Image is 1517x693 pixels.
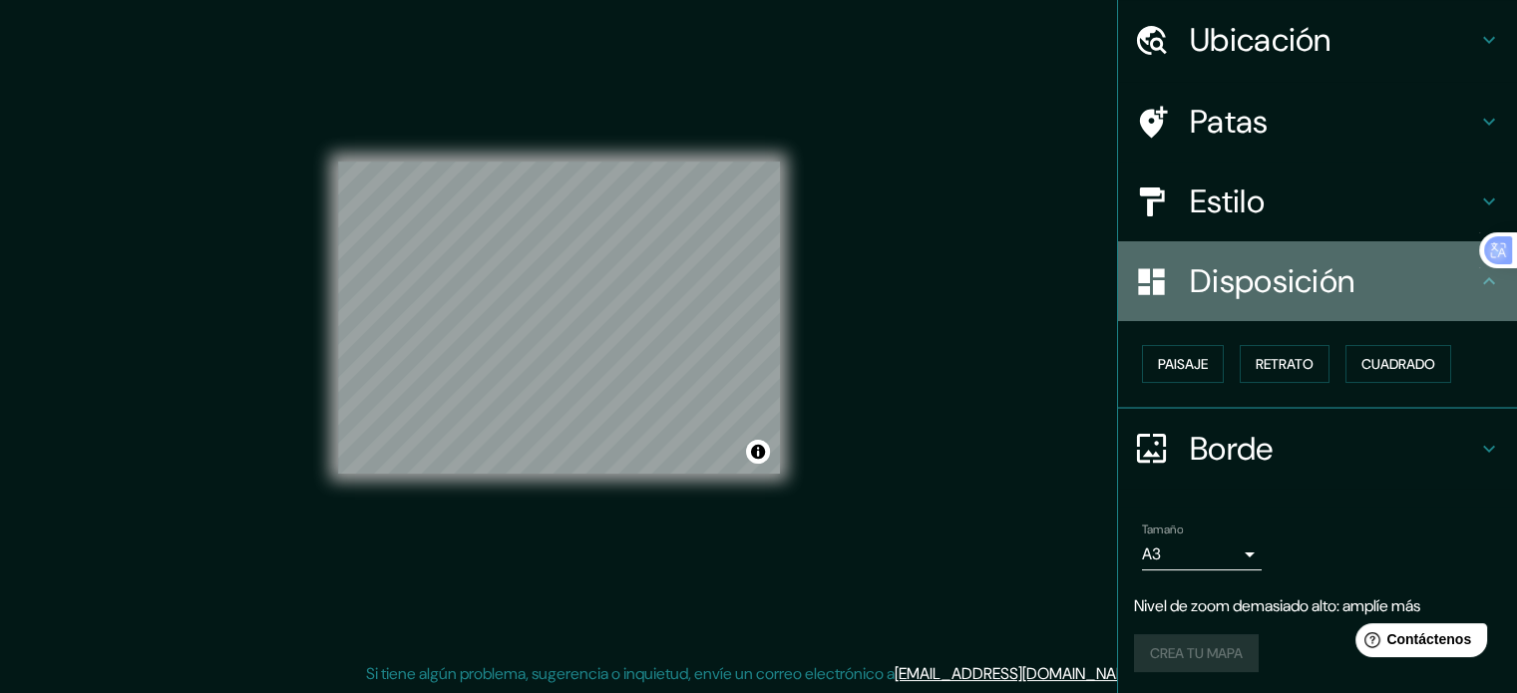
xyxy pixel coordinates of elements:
canvas: Mapa [338,162,780,474]
div: Disposición [1118,241,1517,321]
font: Paisaje [1158,355,1208,373]
iframe: Lanzador de widgets de ayuda [1339,615,1495,671]
button: Cuadrado [1345,345,1451,383]
font: Nivel de zoom demasiado alto: amplíe más [1134,595,1420,616]
div: A3 [1142,538,1262,570]
div: Patas [1118,82,1517,162]
div: Borde [1118,409,1517,489]
font: Ubicación [1190,19,1331,61]
a: [EMAIL_ADDRESS][DOMAIN_NAME] [895,663,1141,684]
font: Retrato [1256,355,1314,373]
div: Estilo [1118,162,1517,241]
font: Si tiene algún problema, sugerencia o inquietud, envíe un correo electrónico a [366,663,895,684]
font: Patas [1190,101,1269,143]
font: A3 [1142,543,1161,564]
button: Activar o desactivar atribución [746,440,770,464]
font: Borde [1190,428,1274,470]
button: Retrato [1240,345,1329,383]
font: Disposición [1190,260,1354,302]
font: Cuadrado [1361,355,1435,373]
font: Estilo [1190,180,1265,222]
button: Paisaje [1142,345,1224,383]
font: Tamaño [1142,521,1183,537]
